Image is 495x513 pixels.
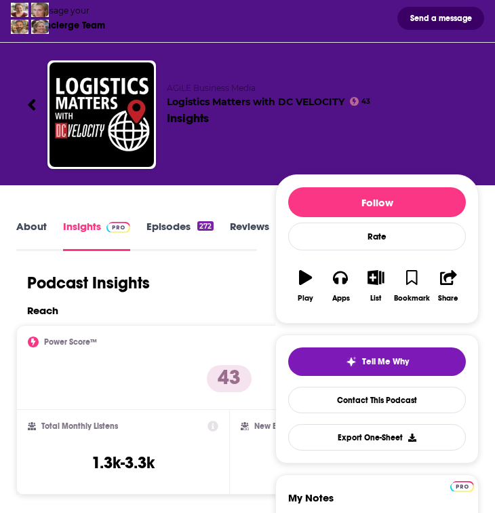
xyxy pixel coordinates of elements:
h2: Total Monthly Listens [41,421,118,431]
span: Tell Me Why [362,356,409,367]
div: Concierge Team [33,20,105,31]
button: Play [288,261,323,311]
p: 43 [207,365,252,392]
button: List [359,261,394,311]
span: AGiLE Business Media [167,83,256,93]
div: Apps [332,294,350,303]
a: Contact This Podcast [288,387,466,413]
img: Podchaser Pro [106,222,130,233]
h2: Power Score™ [44,337,97,347]
button: Send a message [397,7,484,30]
div: Play [298,294,313,303]
button: Share [431,261,466,311]
img: Jules Profile [31,3,49,17]
a: Episodes272 [146,220,214,251]
img: Jon Profile [11,20,28,34]
div: 272 [197,221,214,231]
div: Share [438,294,458,303]
img: Sydney Profile [11,3,28,17]
img: Barbara Profile [31,20,49,34]
h1: Podcast Insights [27,273,150,293]
h3: 1.3k-3.3k [92,453,155,473]
span: 43 [361,99,370,104]
button: Follow [288,187,466,217]
a: InsightsPodchaser Pro [63,220,130,251]
img: Logistics Matters with DC VELOCITY [49,62,154,167]
button: tell me why sparkleTell Me Why [288,347,466,376]
div: Message your [33,5,105,16]
img: Podchaser Pro [450,481,474,492]
h2: New Episode Listens [254,421,329,431]
button: Bookmark [393,261,431,311]
div: Rate [288,223,466,250]
h2: Reach [27,304,58,317]
button: Export One-Sheet [288,424,466,451]
a: Reviews [230,220,269,251]
h2: Logistics Matters with DC VELOCITY [167,83,468,108]
div: Bookmark [394,294,430,303]
div: Insights [167,111,209,126]
a: About [16,220,47,251]
div: List [370,294,381,303]
img: tell me why sparkle [346,356,357,367]
a: Pro website [450,479,474,492]
button: Apps [323,261,359,311]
